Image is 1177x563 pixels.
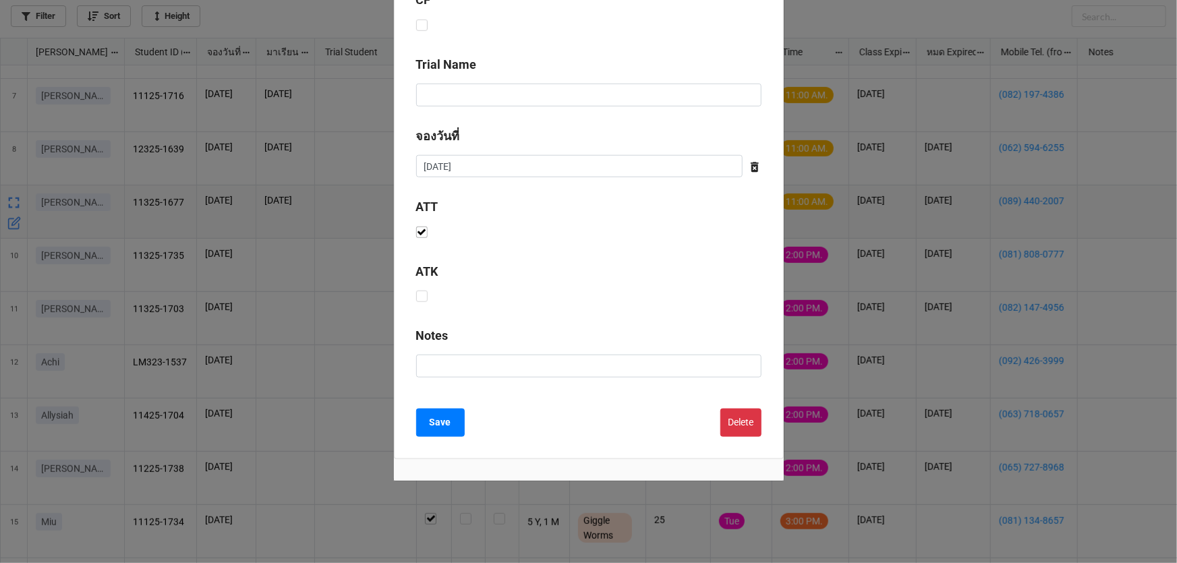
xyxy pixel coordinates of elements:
button: Save [416,409,465,437]
label: ATT [416,198,438,216]
label: Notes [416,326,449,345]
b: Save [430,415,451,429]
label: Trial Name [416,55,477,74]
label: ATK [416,262,438,281]
label: จองวันที่ [416,127,460,146]
button: Delete [720,409,762,437]
input: Date [416,155,743,178]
